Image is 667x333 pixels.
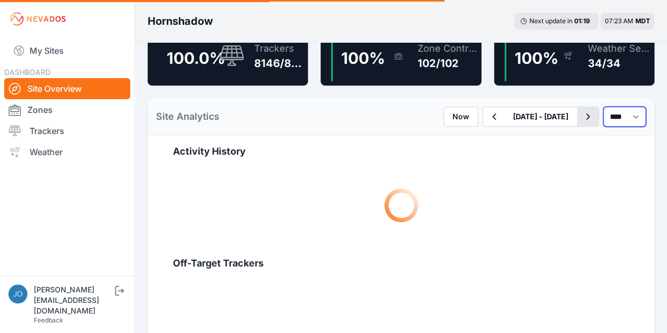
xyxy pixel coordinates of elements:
[587,41,650,56] div: Weather Sensors
[34,284,113,316] div: [PERSON_NAME][EMAIL_ADDRESS][DOMAIN_NAME]
[148,26,308,85] a: 100.0%Trackers8146/8149
[148,14,213,28] h3: Hornshadow
[4,38,130,63] a: My Sites
[254,41,304,56] div: Trackers
[418,56,477,71] div: 102/102
[635,17,650,25] span: MDT
[418,41,477,56] div: Zone Controllers
[4,141,130,163] a: Weather
[148,7,213,35] nav: Breadcrumb
[254,56,304,71] div: 8146/8149
[8,284,27,303] img: jos@nevados.solar
[156,109,219,124] h2: Site Analytics
[34,316,63,324] a: Feedback
[4,120,130,141] a: Trackers
[505,107,577,126] button: [DATE] - [DATE]
[574,17,593,25] div: 01 : 19
[321,26,481,85] a: 100%Zone Controllers102/102
[8,11,67,27] img: Nevados
[4,99,130,120] a: Zones
[173,256,629,271] h2: Off-Target Trackers
[605,17,633,25] span: 07:23 AM
[4,78,130,99] a: Site Overview
[587,56,650,71] div: 34/34
[494,26,654,85] a: 100%Weather Sensors34/34
[167,49,225,68] span: 100.0 %
[443,107,478,127] button: Now
[529,17,573,25] span: Next update in
[341,49,385,68] span: 100 %
[173,144,629,159] h2: Activity History
[4,68,51,77] span: DASHBOARD
[515,49,558,68] span: 100 %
